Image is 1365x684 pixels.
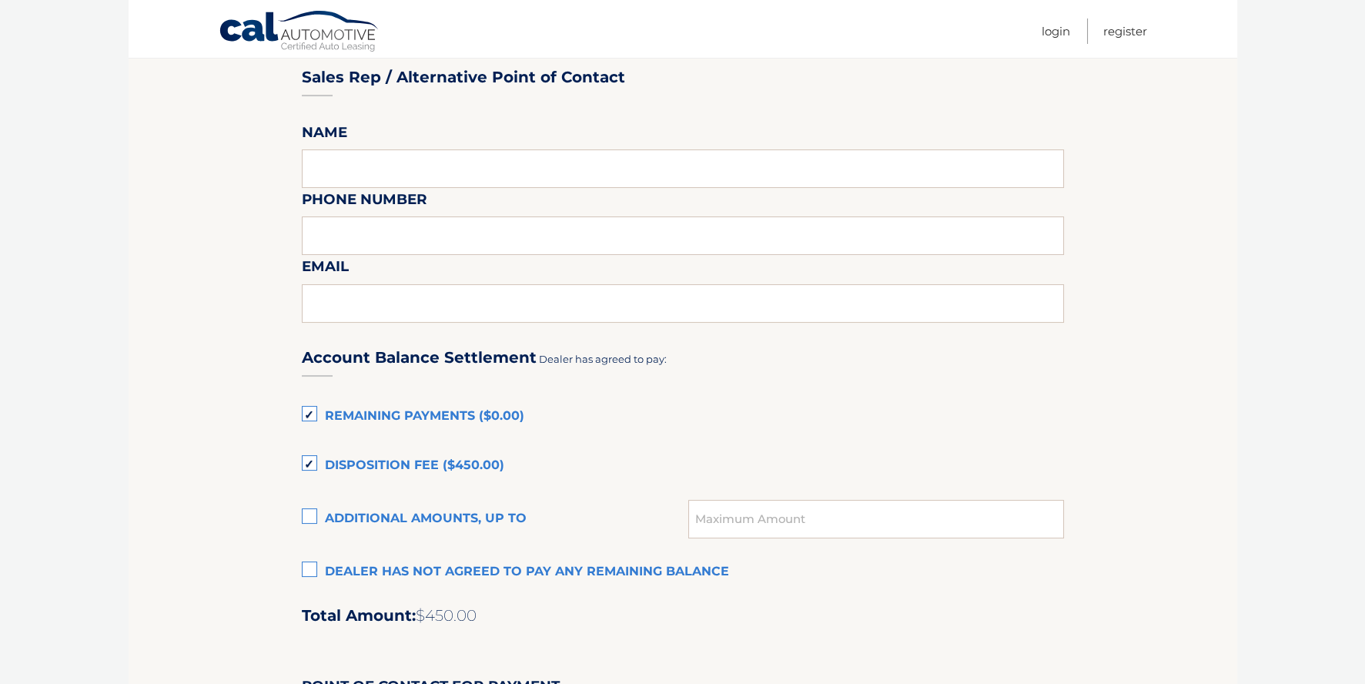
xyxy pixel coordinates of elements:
label: Phone Number [302,188,427,216]
label: Dealer has not agreed to pay any remaining balance [302,557,1064,588]
label: Remaining Payments ($0.00) [302,401,1064,432]
span: $450.00 [416,606,477,625]
input: Maximum Amount [688,500,1063,538]
h3: Account Balance Settlement [302,348,537,367]
span: Dealer has agreed to pay: [539,353,667,365]
label: Additional amounts, up to [302,504,689,535]
h3: Sales Rep / Alternative Point of Contact [302,68,625,87]
a: Cal Automotive [219,10,380,55]
a: Login [1042,18,1070,44]
label: Email [302,255,349,283]
h2: Total Amount: [302,606,1064,625]
a: Register [1103,18,1147,44]
label: Name [302,121,347,149]
label: Disposition Fee ($450.00) [302,451,1064,481]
